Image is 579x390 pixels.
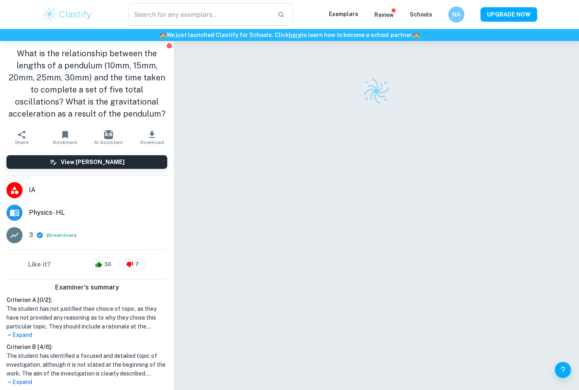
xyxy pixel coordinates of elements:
p: Expand [6,378,167,386]
img: Clastify logo [362,77,390,105]
h6: We just launched Clastify for Schools. Click to learn how to become a school partner. [2,31,577,39]
img: Clastify logo [42,6,93,23]
input: Search for any exemplars... [128,3,271,26]
button: Report issue [166,43,172,49]
h6: NA [452,10,461,19]
span: 36 [100,261,116,269]
button: Download [130,126,174,149]
p: Review [374,10,394,19]
button: UPGRADE NOW [480,7,537,22]
a: here [289,32,301,38]
h6: View [PERSON_NAME] [61,158,125,166]
button: Help and Feedback [555,362,571,378]
span: Share [15,140,29,145]
p: 3 [29,230,33,240]
h6: Criterion A [ 0 / 2 ]: [6,296,167,304]
h1: The student has identified a focused and detailed topic of investigation, although it is not stat... [6,351,167,378]
h1: What is the relationship between the lengths of a pendulum (10mm, 15mm, 20mm, 25mm, 30mm) and the... [6,47,167,120]
button: Breakdown [48,232,75,239]
span: Physics - HL [29,208,167,218]
span: 7 [131,261,143,269]
span: IA [29,185,167,195]
button: View [PERSON_NAME] [6,155,167,169]
span: Bookmark [53,140,78,145]
span: 🏫 [160,32,166,38]
span: Download [140,140,164,145]
a: Schools [410,11,432,18]
p: Expand [6,331,167,339]
p: Exemplars [329,10,358,18]
div: 36 [91,258,118,271]
span: ( ) [47,232,76,239]
h6: Examiner's summary [3,283,170,292]
h6: Criterion B [ 4 / 6 ]: [6,343,167,351]
div: 7 [122,258,146,271]
button: Bookmark [43,126,87,149]
button: AI Assistant [87,126,130,149]
span: AI Assistant [94,140,123,145]
h1: The student has not justified their choice of topic, as they have not provided any reasoning as t... [6,304,167,331]
img: AI Assistant [104,130,113,139]
h6: Like it? [28,260,51,269]
button: NA [448,6,464,23]
span: 🏫 [413,32,420,38]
